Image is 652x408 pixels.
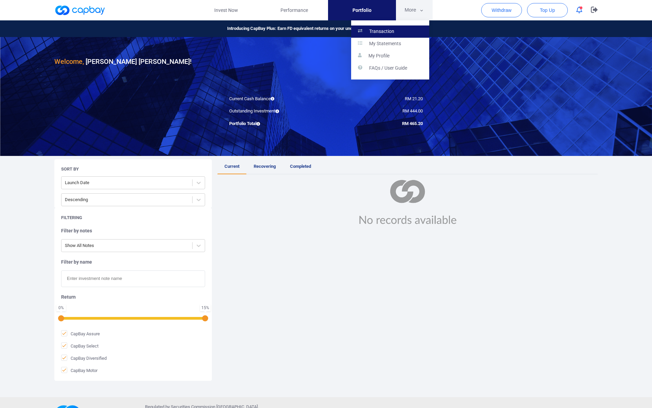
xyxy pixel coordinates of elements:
p: My Profile [368,53,390,59]
p: FAQs / User Guide [369,65,407,71]
a: FAQs / User Guide [351,62,429,74]
a: My Profile [351,50,429,62]
a: My Statements [351,38,429,50]
p: Transaction [369,29,394,35]
p: My Statements [369,41,401,47]
a: Transaction [351,25,429,38]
